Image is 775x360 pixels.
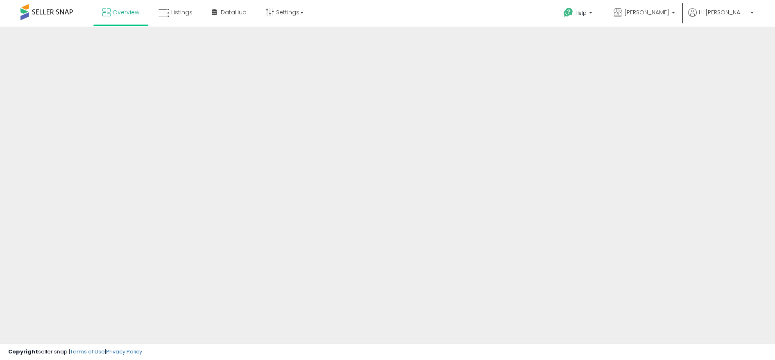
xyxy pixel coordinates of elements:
strong: Copyright [8,348,38,355]
span: Hi [PERSON_NAME] [699,8,748,16]
span: DataHub [221,8,247,16]
div: seller snap | | [8,348,142,356]
span: Help [576,9,587,16]
span: Listings [171,8,193,16]
span: Overview [113,8,139,16]
a: Privacy Policy [106,348,142,355]
i: Get Help [563,7,573,18]
a: Help [557,1,601,27]
span: [PERSON_NAME] [624,8,669,16]
a: Terms of Use [70,348,105,355]
a: Hi [PERSON_NAME] [688,8,754,27]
